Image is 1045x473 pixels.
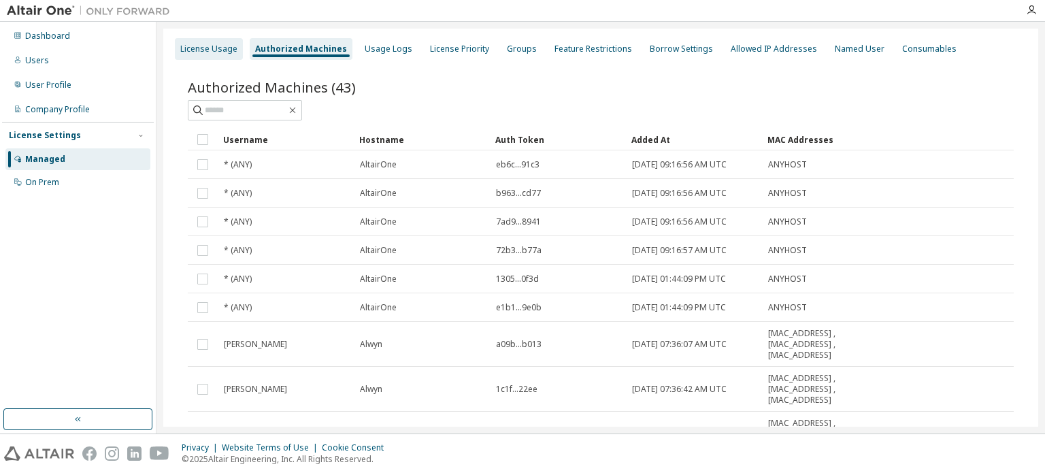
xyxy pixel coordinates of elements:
span: eb6c...91c3 [496,159,540,170]
div: Groups [507,44,537,54]
span: Alwyn [360,384,382,395]
span: AltairOne [360,245,397,256]
span: [DATE] 07:36:42 AM UTC [632,384,727,395]
div: Named User [835,44,884,54]
span: 7ad9...8941 [496,216,541,227]
div: Username [223,129,348,150]
span: [DATE] 07:36:07 AM UTC [632,339,727,350]
span: [PERSON_NAME] [224,339,287,350]
span: ANYHOST [768,245,807,256]
span: AltairOne [360,216,397,227]
img: Altair One [7,4,177,18]
span: * (ANY) [224,216,252,227]
span: AltairOne [360,188,397,199]
span: ANYHOST [768,188,807,199]
div: On Prem [25,177,59,188]
div: Cookie Consent [322,442,392,453]
span: * (ANY) [224,302,252,313]
div: Auth Token [495,129,620,150]
span: [DATE] 01:44:09 PM UTC [632,274,726,284]
span: 72b3...b77a [496,245,542,256]
span: [DATE] 09:16:57 AM UTC [632,245,727,256]
img: youtube.svg [150,446,169,461]
span: ANYHOST [768,159,807,170]
div: License Priority [430,44,489,54]
span: AltairOne [360,274,397,284]
span: * (ANY) [224,159,252,170]
div: Company Profile [25,104,90,115]
div: License Settings [9,130,81,141]
span: 1c1f...22ee [496,384,537,395]
img: altair_logo.svg [4,446,74,461]
div: Added At [631,129,757,150]
div: Managed [25,154,65,165]
div: MAC Addresses [767,129,864,150]
span: a09b...b013 [496,339,542,350]
span: [DATE] 09:16:56 AM UTC [632,188,727,199]
span: e1b1...9e0b [496,302,542,313]
div: Hostname [359,129,484,150]
div: Consumables [902,44,957,54]
span: [DATE] 01:44:09 PM UTC [632,302,726,313]
p: © 2025 Altair Engineering, Inc. All Rights Reserved. [182,453,392,465]
span: * (ANY) [224,188,252,199]
span: AltairOne [360,159,397,170]
span: * (ANY) [224,274,252,284]
div: Authorized Machines [255,44,347,54]
div: Feature Restrictions [554,44,632,54]
span: b963...cd77 [496,188,541,199]
div: Dashboard [25,31,70,42]
span: [PERSON_NAME] [224,384,287,395]
span: [DATE] 09:16:56 AM UTC [632,159,727,170]
span: ANYHOST [768,216,807,227]
div: Users [25,55,49,66]
div: Allowed IP Addresses [731,44,817,54]
span: [DATE] 09:16:56 AM UTC [632,216,727,227]
span: [MAC_ADDRESS] , [MAC_ADDRESS] , [MAC_ADDRESS] [768,328,863,361]
span: Authorized Machines (43) [188,78,356,97]
div: Usage Logs [365,44,412,54]
div: Privacy [182,442,222,453]
span: [MAC_ADDRESS] , [MAC_ADDRESS] , [MAC_ADDRESS] [768,373,863,406]
div: License Usage [180,44,237,54]
span: * (ANY) [224,245,252,256]
span: Alwyn [360,339,382,350]
img: linkedin.svg [127,446,142,461]
img: facebook.svg [82,446,97,461]
span: AltairOne [360,302,397,313]
img: instagram.svg [105,446,119,461]
span: [MAC_ADDRESS] , [MAC_ADDRESS] , [MAC_ADDRESS] [768,418,863,451]
div: User Profile [25,80,71,91]
div: Website Terms of Use [222,442,322,453]
div: Borrow Settings [650,44,713,54]
span: ANYHOST [768,302,807,313]
span: 1305...0f3d [496,274,539,284]
span: ANYHOST [768,274,807,284]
